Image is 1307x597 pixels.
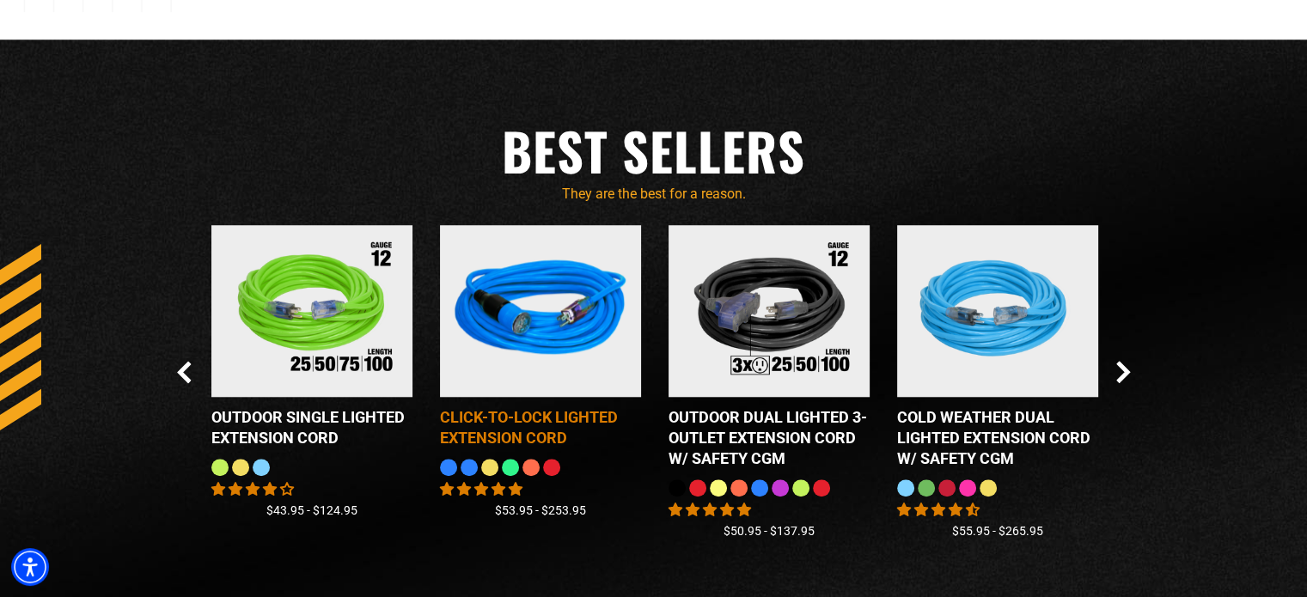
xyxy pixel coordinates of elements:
button: Next Slide [1116,361,1131,383]
h2: Best Sellers [177,117,1131,184]
span: 4.61 stars [897,502,980,518]
p: They are the best for a reason. [177,184,1131,204]
img: Outdoor Dual Lighted 3-Outlet Extension Cord w/ Safety CGM [672,223,865,398]
img: blue [433,214,648,408]
div: Click-to-Lock Lighted Extension Cord [440,407,641,448]
div: Outdoor Dual Lighted 3-Outlet Extension Cord w/ Safety CGM [669,407,870,469]
div: Cold Weather Dual Lighted Extension Cord w/ Safety CGM [897,407,1098,469]
a: Outdoor Single Lighted Extension Cord Outdoor Single Lighted Extension Cord [211,225,412,459]
button: Previous Slide [177,361,192,383]
a: Light Blue Cold Weather Dual Lighted Extension Cord w/ Safety CGM [897,225,1098,479]
div: $50.95 - $137.95 [669,522,870,540]
div: Outdoor Single Lighted Extension Cord [211,407,412,448]
img: Light Blue [901,223,1094,398]
div: $43.95 - $124.95 [211,502,412,520]
a: Outdoor Dual Lighted 3-Outlet Extension Cord w/ Safety CGM Outdoor Dual Lighted 3-Outlet Extensio... [669,225,870,479]
div: $55.95 - $265.95 [897,522,1098,540]
a: blue Click-to-Lock Lighted Extension Cord [440,225,641,459]
span: 4.87 stars [440,481,522,497]
div: $53.95 - $253.95 [440,502,641,520]
div: Accessibility Menu [11,548,49,586]
span: 4.80 stars [669,502,751,518]
span: 3.88 stars [211,481,294,497]
img: Outdoor Single Lighted Extension Cord [215,223,408,398]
